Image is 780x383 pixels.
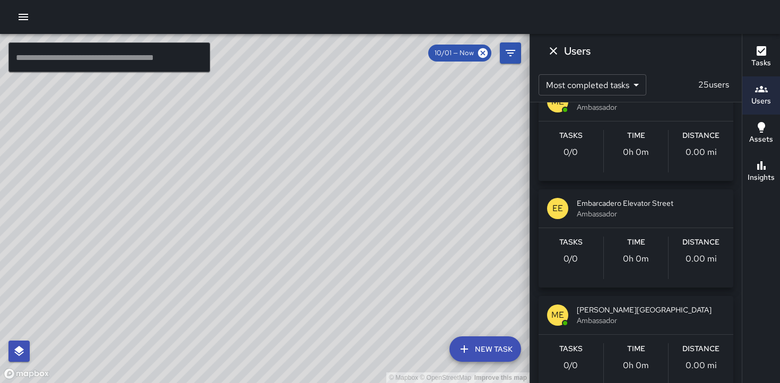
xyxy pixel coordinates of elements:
[742,153,780,191] button: Insights
[577,198,725,208] span: Embarcadero Elevator Street
[564,253,578,265] p: 0 / 0
[682,237,720,248] h6: Distance
[564,146,578,159] p: 0 / 0
[428,48,480,58] span: 10/01 — Now
[627,343,645,355] h6: Time
[577,208,725,219] span: Ambassador
[742,38,780,76] button: Tasks
[551,309,564,321] p: ME
[627,130,645,142] h6: Time
[551,95,564,108] p: ME
[500,42,521,64] button: Filters
[559,130,583,142] h6: Tasks
[564,42,591,59] h6: Users
[751,95,771,107] h6: Users
[552,202,563,215] p: EE
[623,253,649,265] p: 0h 0m
[686,359,717,372] p: 0.00 mi
[749,134,773,145] h6: Assets
[577,102,725,112] span: Ambassador
[686,253,717,265] p: 0.00 mi
[686,146,717,159] p: 0.00 mi
[449,336,521,362] button: New Task
[559,237,583,248] h6: Tasks
[623,146,649,159] p: 0h 0m
[543,40,564,62] button: Dismiss
[682,130,720,142] h6: Distance
[742,115,780,153] button: Assets
[694,79,733,91] p: 25 users
[559,343,583,355] h6: Tasks
[539,74,646,95] div: Most completed tasks
[577,315,725,326] span: Ambassador
[682,343,720,355] h6: Distance
[564,359,578,372] p: 0 / 0
[539,189,733,288] button: EEEmbarcadero Elevator StreetAmbassadorTasks0/0Time0h 0mDistance0.00 mi
[428,45,491,62] div: 10/01 — Now
[539,83,733,181] button: ME[PERSON_NAME] Elevator PlatformAmbassadorTasks0/0Time0h 0mDistance0.00 mi
[623,359,649,372] p: 0h 0m
[742,76,780,115] button: Users
[627,237,645,248] h6: Time
[748,172,775,184] h6: Insights
[751,57,771,69] h6: Tasks
[577,304,725,315] span: [PERSON_NAME][GEOGRAPHIC_DATA]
